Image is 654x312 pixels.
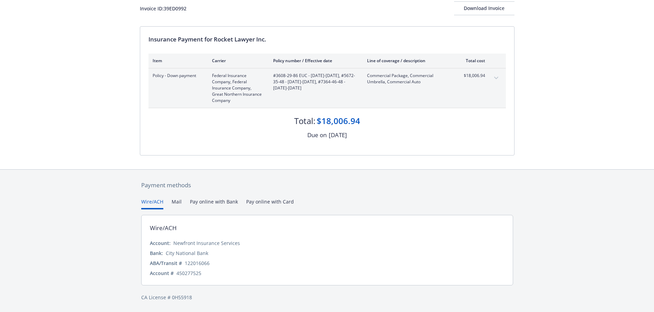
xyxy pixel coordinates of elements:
[176,270,201,277] div: 450277525
[273,58,356,64] div: Policy number / Effective date
[329,131,347,140] div: [DATE]
[246,198,294,209] button: Pay online with Card
[150,224,177,233] div: Wire/ACH
[185,259,210,267] div: 122016066
[212,73,262,104] span: Federal Insurance Company, Federal Insurance Company, Great Northern Insurance Company
[173,239,240,247] div: Newfront Insurance Services
[367,58,448,64] div: Line of coverage / description
[367,73,448,85] span: Commercial Package, Commercial Umbrella, Commercial Auto
[459,73,485,79] span: $18,006.94
[190,198,238,209] button: Pay online with Bank
[459,58,485,64] div: Total cost
[454,1,514,15] button: Download Invoice
[148,35,506,44] div: Insurance Payment for Rocket Lawyer Inc.
[150,270,174,277] div: Account #
[454,2,514,15] div: Download Invoice
[172,198,182,209] button: Mail
[140,5,186,12] div: Invoice ID: 39ED0992
[307,131,327,140] div: Due on
[317,115,360,127] div: $18,006.94
[141,294,513,301] div: CA License # 0H55918
[150,259,182,267] div: ABA/Transit #
[153,73,201,79] span: Policy - Down payment
[141,198,163,209] button: Wire/ACH
[273,73,356,91] span: #3608-29-86 EUC - [DATE]-[DATE], #5672-35-48 - [DATE]-[DATE], #7364-46-48 - [DATE]-[DATE]
[166,249,208,257] div: City National Bank
[150,249,163,257] div: Bank:
[491,73,502,84] button: expand content
[153,58,201,64] div: Item
[150,239,171,247] div: Account:
[212,58,262,64] div: Carrier
[294,115,315,127] div: Total:
[148,68,506,108] div: Policy - Down paymentFederal Insurance Company, Federal Insurance Company, Great Northern Insuran...
[141,181,513,190] div: Payment methods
